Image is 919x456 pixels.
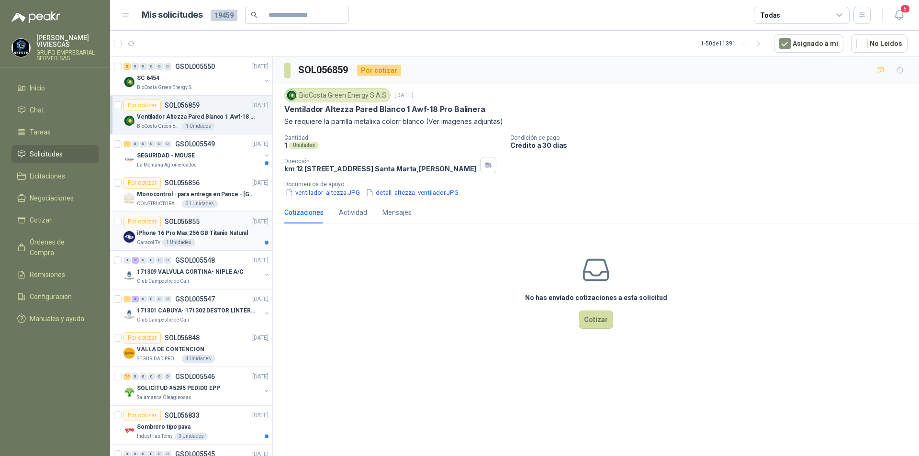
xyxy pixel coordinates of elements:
[30,313,84,324] span: Manuales y ayuda
[123,177,161,189] div: Por cotizar
[525,292,667,303] h3: No has enviado cotizaciones a esta solicitud
[12,39,30,57] img: Company Logo
[339,207,367,218] div: Actividad
[252,256,269,265] p: [DATE]
[284,181,915,188] p: Documentos de apoyo
[137,229,248,238] p: iPhone 16 Pro Max 256 GB Titanio Natural
[701,36,766,51] div: 1 - 50 de 11391
[123,309,135,320] img: Company Logo
[123,255,270,285] a: 0 2 0 0 0 0 GSOL005548[DATE] Company Logo171309 VALVULA CORTINA- NIPLE A/CClub Campestre de Cali
[132,257,139,264] div: 2
[175,296,215,302] p: GSOL005547
[123,138,270,169] a: 1 0 0 0 0 0 GSOL005549[DATE] Company LogoSEGURIDAD - MOUSELa Montaña Agromercados
[164,296,171,302] div: 0
[30,237,90,258] span: Órdenes de Compra
[123,257,131,264] div: 0
[142,8,203,22] h1: Mis solicitudes
[123,100,161,111] div: Por cotizar
[30,83,45,93] span: Inicio
[252,334,269,343] p: [DATE]
[365,188,459,198] button: detall_altezza_ventilador.JPG
[137,423,191,432] p: Sombrero tipo pava
[110,96,272,134] a: Por cotizarSOL056859[DATE] Company LogoVentilador Altezza Pared Blanco 1 Awf-18 Pro BalineraBioCo...
[510,134,915,141] p: Condición de pago
[11,266,99,284] a: Remisiones
[110,173,272,212] a: Por cotizarSOL056856[DATE] Company LogoMonocontrol - para entrega en Pance - [GEOGRAPHIC_DATA]CON...
[30,269,65,280] span: Remisiones
[252,295,269,304] p: [DATE]
[252,411,269,420] p: [DATE]
[252,62,269,71] p: [DATE]
[211,10,237,21] span: 19459
[123,425,135,436] img: Company Logo
[110,212,272,251] a: Por cotizarSOL056855[DATE] Company LogoiPhone 16 Pro Max 256 GB Titanio NaturalCaracol TV1 Unidades
[11,211,99,229] a: Cotizar
[11,167,99,185] a: Licitaciones
[182,200,218,208] div: 31 Unidades
[123,371,270,401] a: 14 0 0 0 0 0 GSOL005546[DATE] Company LogoSOLICITUD #5295 PEDIDO EPPSalamanca Oleaginosas SAS
[252,178,269,188] p: [DATE]
[123,141,131,147] div: 1
[137,74,159,83] p: SC 6454
[30,149,63,159] span: Solicitudes
[284,207,324,218] div: Cotizaciones
[11,79,99,97] a: Inicio
[148,257,155,264] div: 0
[357,65,401,76] div: Por cotizar
[164,141,171,147] div: 0
[137,200,180,208] p: CONSTRUCTORA GRUPO FIP
[890,7,908,24] button: 5
[137,84,197,91] p: BioCosta Green Energy S.A.S
[36,34,99,48] p: [PERSON_NAME] VIVIESCAS
[110,328,272,367] a: Por cotizarSOL056848[DATE] Company LogoVALLA DE CONTENCIONSEGURIDAD PROVISER LTDA4 Unidades
[123,270,135,281] img: Company Logo
[11,101,99,119] a: Chat
[123,386,135,398] img: Company Logo
[123,231,135,243] img: Company Logo
[137,278,189,285] p: Club Campestre de Cali
[284,158,476,165] p: Dirección
[30,105,44,115] span: Chat
[251,11,258,18] span: search
[140,257,147,264] div: 0
[30,193,74,203] span: Negociaciones
[11,288,99,306] a: Configuración
[510,141,915,149] p: Crédito a 30 días
[140,63,147,70] div: 0
[164,63,171,70] div: 0
[175,63,215,70] p: GSOL005550
[132,296,139,302] div: 3
[284,141,287,149] p: 1
[760,10,780,21] div: Todas
[11,310,99,328] a: Manuales y ayuda
[137,122,180,130] p: BioCosta Green Energy S.A.S
[165,102,200,109] p: SOL056859
[182,122,215,130] div: 1 Unidades
[284,134,503,141] p: Cantidad
[284,88,391,102] div: BioCosta Green Energy S.A.S
[298,63,349,78] h3: SOL056859
[284,116,908,127] p: Se requiere la parrilla metalixa colorr blanco (Ver imagenes adjuntas)
[137,161,197,169] p: La Montaña Agromercados
[137,190,256,199] p: Monocontrol - para entrega en Pance - [GEOGRAPHIC_DATA]
[156,373,163,380] div: 0
[148,63,155,70] div: 0
[123,410,161,421] div: Por cotizar
[182,355,215,363] div: 4 Unidades
[11,123,99,141] a: Tareas
[284,188,361,198] button: ventilador_altezza.JPG
[123,61,270,91] a: 2 0 0 0 0 0 GSOL005550[DATE] Company LogoSC 6454BioCosta Green Energy S.A.S
[140,296,147,302] div: 0
[137,345,204,354] p: VALLA DE CONTENCION
[123,347,135,359] img: Company Logo
[148,296,155,302] div: 0
[11,11,60,23] img: Logo peakr
[156,63,163,70] div: 0
[137,384,220,393] p: SOLICITUD #5295 PEDIDO EPP
[11,145,99,163] a: Solicitudes
[140,373,147,380] div: 0
[175,373,215,380] p: GSOL005546
[30,171,65,181] span: Licitaciones
[284,165,476,173] p: km 12 [STREET_ADDRESS] Santa Marta , [PERSON_NAME]
[148,141,155,147] div: 0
